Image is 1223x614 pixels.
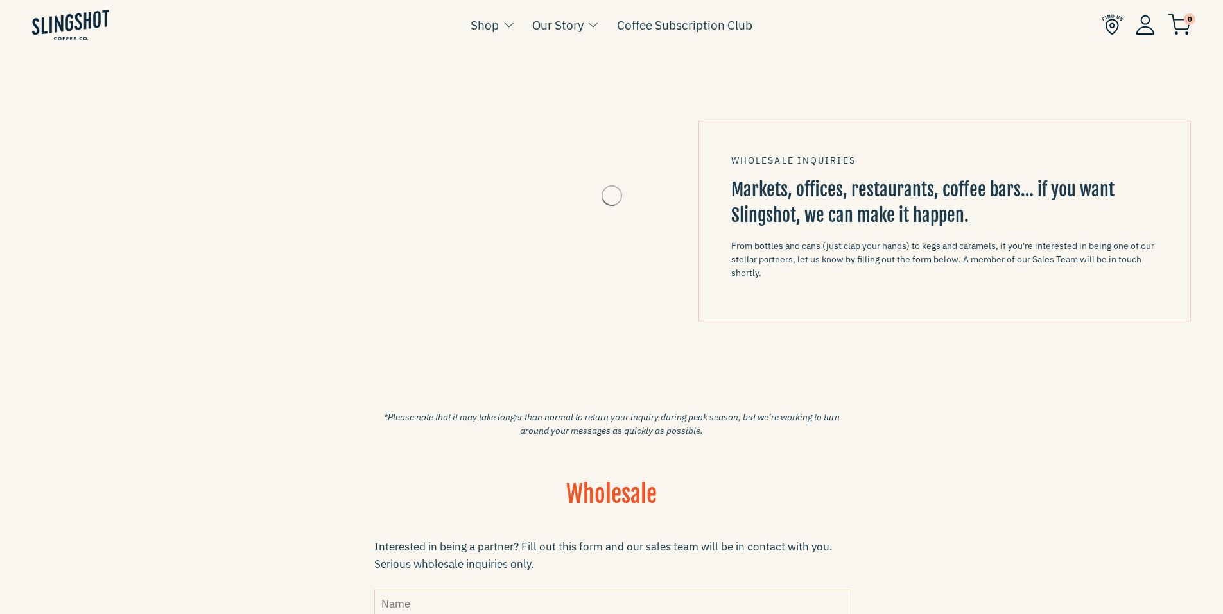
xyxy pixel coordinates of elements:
[731,177,1158,227] h3: Markets, offices, restaurants, coffee bars… if you want Slingshot, we can make it happen.
[374,479,849,527] h1: Wholesale
[1102,14,1123,35] img: Find Us
[1184,13,1195,25] span: 0
[384,411,840,436] em: *Please note that it may take longer than normal to return your inquiry during peak season, but w...
[731,153,1158,167] div: WHOLESALE INQUIRIES
[731,239,1158,280] p: From bottles and cans (just clap your hands) to kegs and caramels, if you're interested in being ...
[1168,17,1191,32] a: 0
[1136,15,1155,35] img: Account
[1168,14,1191,35] img: cart
[532,15,584,35] a: Our Story
[617,15,752,35] a: Coffee Subscription Club
[374,538,849,573] div: Interested in being a partner? Fill out this form and our sales team will be in contact with you....
[471,15,499,35] a: Shop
